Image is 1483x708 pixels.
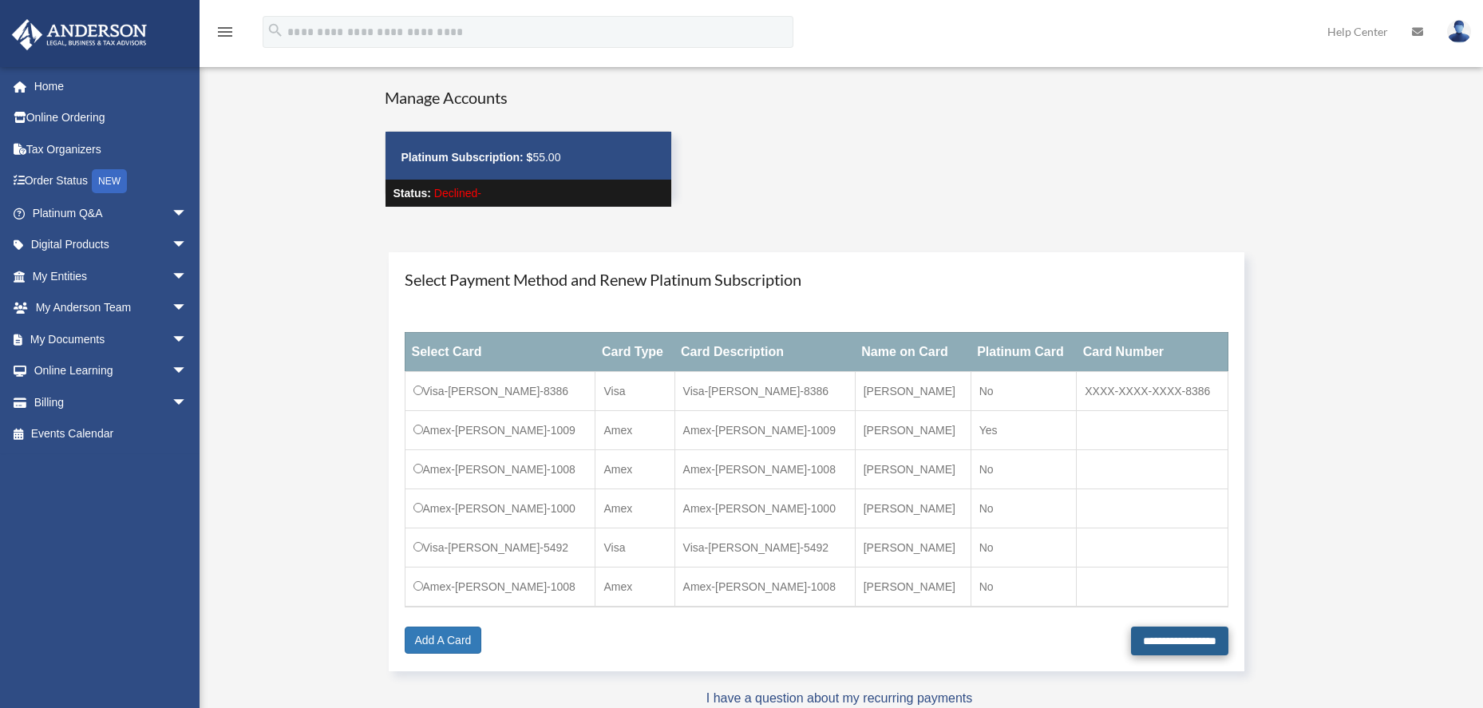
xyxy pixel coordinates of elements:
[595,567,674,607] td: Amex
[706,691,973,705] a: I have a question about my recurring payments
[855,371,971,410] td: [PERSON_NAME]
[172,323,204,356] span: arrow_drop_down
[855,332,971,371] th: Name on Card
[405,488,595,528] td: Amex-[PERSON_NAME]-1000
[7,19,152,50] img: Anderson Advisors Platinum Portal
[971,488,1077,528] td: No
[393,187,431,200] strong: Status:
[11,292,212,324] a: My Anderson Teamarrow_drop_down
[595,449,674,488] td: Amex
[1077,332,1228,371] th: Card Number
[172,292,204,325] span: arrow_drop_down
[385,86,672,109] h4: Manage Accounts
[11,260,212,292] a: My Entitiesarrow_drop_down
[595,332,674,371] th: Card Type
[674,488,855,528] td: Amex-[PERSON_NAME]-1000
[172,386,204,419] span: arrow_drop_down
[11,197,212,229] a: Platinum Q&Aarrow_drop_down
[434,187,481,200] span: Declined-
[855,410,971,449] td: [PERSON_NAME]
[855,528,971,567] td: [PERSON_NAME]
[11,355,212,387] a: Online Learningarrow_drop_down
[216,28,235,42] a: menu
[971,371,1077,410] td: No
[595,371,674,410] td: Visa
[971,528,1077,567] td: No
[172,197,204,230] span: arrow_drop_down
[11,229,212,261] a: Digital Productsarrow_drop_down
[172,355,204,388] span: arrow_drop_down
[1077,371,1228,410] td: XXXX-XXXX-XXXX-8386
[216,22,235,42] i: menu
[971,567,1077,607] td: No
[11,165,212,198] a: Order StatusNEW
[405,410,595,449] td: Amex-[PERSON_NAME]-1009
[405,567,595,607] td: Amex-[PERSON_NAME]-1008
[1447,20,1471,43] img: User Pic
[971,410,1077,449] td: Yes
[595,410,674,449] td: Amex
[405,371,595,410] td: Visa-[PERSON_NAME]-8386
[405,528,595,567] td: Visa-[PERSON_NAME]-5492
[674,567,855,607] td: Amex-[PERSON_NAME]-1008
[405,449,595,488] td: Amex-[PERSON_NAME]-1008
[595,488,674,528] td: Amex
[172,229,204,262] span: arrow_drop_down
[971,449,1077,488] td: No
[674,371,855,410] td: Visa-[PERSON_NAME]-8386
[11,133,212,165] a: Tax Organizers
[11,102,212,134] a: Online Ordering
[267,22,284,39] i: search
[674,528,855,567] td: Visa-[PERSON_NAME]-5492
[401,148,655,168] p: 55.00
[401,151,533,164] strong: Platinum Subscription: $
[971,332,1077,371] th: Platinum Card
[595,528,674,567] td: Visa
[855,488,971,528] td: [PERSON_NAME]
[674,449,855,488] td: Amex-[PERSON_NAME]-1008
[855,567,971,607] td: [PERSON_NAME]
[11,386,212,418] a: Billingarrow_drop_down
[405,332,595,371] th: Select Card
[405,268,1229,291] h4: Select Payment Method and Renew Platinum Subscription
[92,169,127,193] div: NEW
[11,418,212,450] a: Events Calendar
[11,323,212,355] a: My Documentsarrow_drop_down
[172,260,204,293] span: arrow_drop_down
[855,449,971,488] td: [PERSON_NAME]
[674,332,855,371] th: Card Description
[11,70,212,102] a: Home
[674,410,855,449] td: Amex-[PERSON_NAME]-1009
[405,627,482,654] a: Add A Card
